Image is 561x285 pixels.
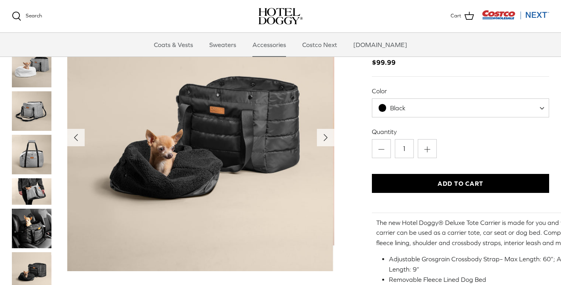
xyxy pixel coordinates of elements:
[67,129,85,147] button: Previous
[67,4,334,271] a: Show Gallery
[372,174,549,193] button: Add to Cart
[372,87,549,95] label: Color
[12,209,51,248] a: Thumbnail Link
[395,139,414,158] input: Quantity
[245,33,293,57] a: Accessories
[258,8,303,25] a: hoteldoggy.com hoteldoggycom
[390,104,406,111] span: Black
[372,47,418,68] span: $99.99
[12,48,51,87] a: Thumbnail Link
[202,33,243,57] a: Sweaters
[12,91,51,131] a: Thumbnail Link
[26,13,42,19] span: Search
[372,127,549,136] label: Quantity
[295,33,344,57] a: Costco Next
[482,10,549,20] img: Costco Next
[372,104,421,112] span: Black
[12,135,51,174] a: Thumbnail Link
[12,11,42,21] a: Search
[346,33,414,57] a: [DOMAIN_NAME]
[317,129,334,147] button: Next
[451,11,474,21] a: Cart
[12,178,51,205] a: Thumbnail Link
[258,8,303,25] img: hoteldoggycom
[482,15,549,21] a: Visit Costco Next
[147,33,200,57] a: Coats & Vests
[451,12,461,20] span: Cart
[372,98,549,117] span: Black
